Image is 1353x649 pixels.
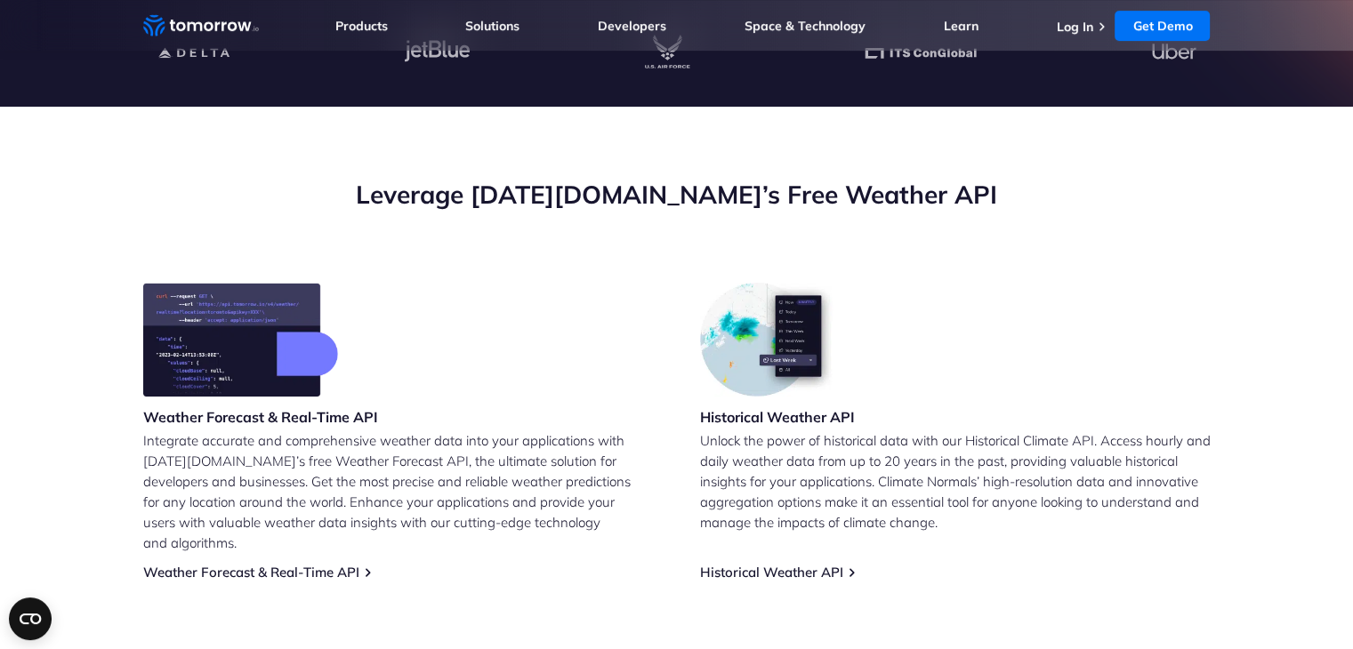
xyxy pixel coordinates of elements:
[465,18,519,34] a: Solutions
[1115,11,1210,41] a: Get Demo
[1056,19,1092,35] a: Log In
[335,18,388,34] a: Products
[9,597,52,640] button: Open CMP widget
[598,18,666,34] a: Developers
[143,407,378,427] h3: Weather Forecast & Real-Time API
[143,12,259,39] a: Home link
[944,18,979,34] a: Learn
[143,564,359,581] a: Weather Forecast & Real-Time API
[700,407,855,427] h3: Historical Weather API
[143,430,654,553] p: Integrate accurate and comprehensive weather data into your applications with [DATE][DOMAIN_NAME]...
[143,178,1211,212] h2: Leverage [DATE][DOMAIN_NAME]’s Free Weather API
[700,564,843,581] a: Historical Weather API
[745,18,866,34] a: Space & Technology
[700,430,1211,533] p: Unlock the power of historical data with our Historical Climate API. Access hourly and daily weat...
